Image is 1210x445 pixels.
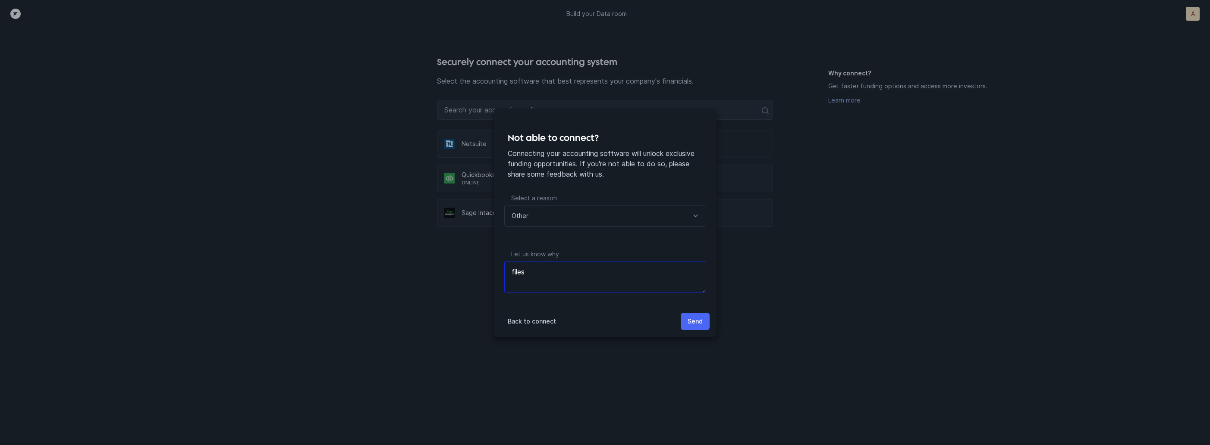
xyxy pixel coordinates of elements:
h4: Not able to connect? [508,131,703,145]
textarea: files [504,261,706,293]
p: Send [688,316,703,327]
button: Send [681,313,710,330]
p: Back to connect [508,316,556,327]
p: Other [512,211,528,221]
p: Select a reason [504,193,706,205]
p: Connecting your accounting software will unlock exclusive funding opportunities. If you're not ab... [508,148,703,179]
p: Let us know why [504,249,706,261]
button: Back to connect [501,313,563,330]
